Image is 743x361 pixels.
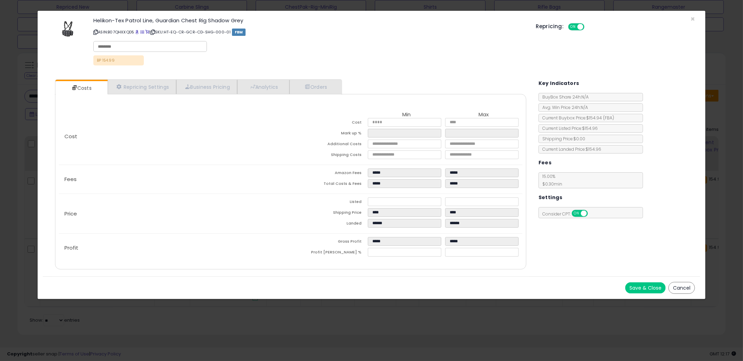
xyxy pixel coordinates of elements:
span: Avg. Win Price 24h: N/A [539,104,588,110]
h5: Repricing: [536,24,564,29]
span: ON [572,211,581,217]
span: Shipping Price: $0.00 [539,136,585,142]
span: × [690,14,695,24]
a: BuyBox page [135,29,139,35]
td: Gross Profit [291,237,368,248]
td: Shipping Costs [291,150,368,161]
td: Profit [PERSON_NAME] % [291,248,368,259]
img: 41GPx6ZTJ2L._SL60_.jpg [57,18,78,39]
button: Cancel [668,282,695,294]
span: 15.00 % [539,173,562,187]
th: Min [368,112,445,118]
span: BuyBox Share 24h: N/A [539,94,589,100]
td: Total Costs & Fees [291,179,368,190]
a: Orders [289,80,341,94]
td: Cost [291,118,368,129]
h5: Settings [539,193,562,202]
td: Mark up % [291,129,368,140]
span: Current Buybox Price: [539,115,614,121]
button: Save & Close [625,282,666,293]
a: Your listing only [145,29,149,35]
a: Repricing Settings [108,80,177,94]
a: All offer listings [140,29,144,35]
span: Consider CPT: [539,211,597,217]
span: ON [569,24,578,30]
h5: Fees [539,158,552,167]
td: Additional Costs [291,140,368,150]
span: OFF [583,24,594,30]
a: Business Pricing [176,80,237,94]
span: $0.30 min [539,181,562,187]
span: Current Listed Price: $154.96 [539,125,598,131]
td: Listed [291,197,368,208]
td: Landed [291,219,368,230]
td: Amazon Fees [291,168,368,179]
span: ( FBA ) [603,115,614,121]
h3: Helikon-Tex Patrol Line, Guardian Chest Rig Shadow Grey [93,18,525,23]
span: $154.94 [586,115,614,121]
th: Max [445,112,523,118]
td: Shipping Price [291,208,368,219]
span: Current Landed Price: $154.96 [539,146,601,152]
p: BP 154.99 [93,55,144,65]
p: Cost [59,134,291,139]
a: Analytics [237,80,289,94]
span: FBM [232,29,246,36]
span: OFF [587,211,598,217]
p: Profit [59,245,291,251]
p: Price [59,211,291,217]
h5: Key Indicators [539,79,579,88]
p: ASIN: B07QHXXQD5 | SKU: HT-EQ-CR-GCR-CD-SHG-000-01 [93,26,525,38]
a: Costs [55,81,107,95]
p: Fees [59,176,291,182]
